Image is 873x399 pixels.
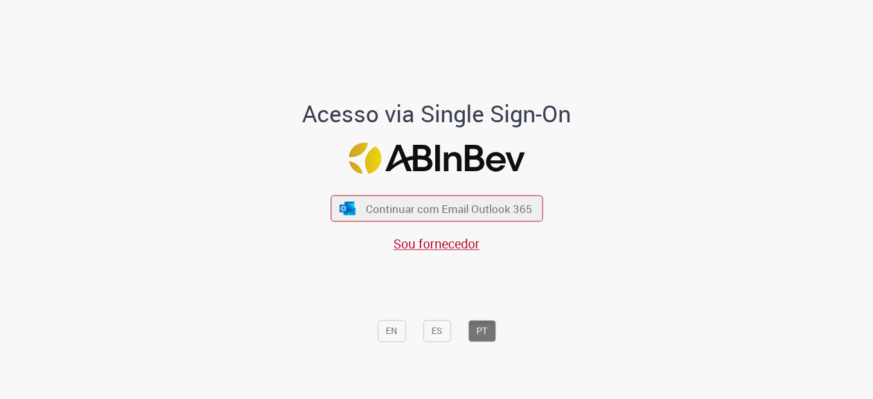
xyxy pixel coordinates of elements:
img: Logo ABInBev [348,142,525,174]
button: ES [423,320,451,342]
span: Continuar com Email Outlook 365 [366,201,532,216]
button: ícone Azure/Microsoft 360 Continuar com Email Outlook 365 [330,196,543,222]
h1: Acesso via Single Sign-On [258,102,615,127]
button: EN [377,320,406,342]
img: ícone Azure/Microsoft 360 [339,201,357,215]
button: PT [468,320,496,342]
a: Sou fornecedor [393,236,480,253]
